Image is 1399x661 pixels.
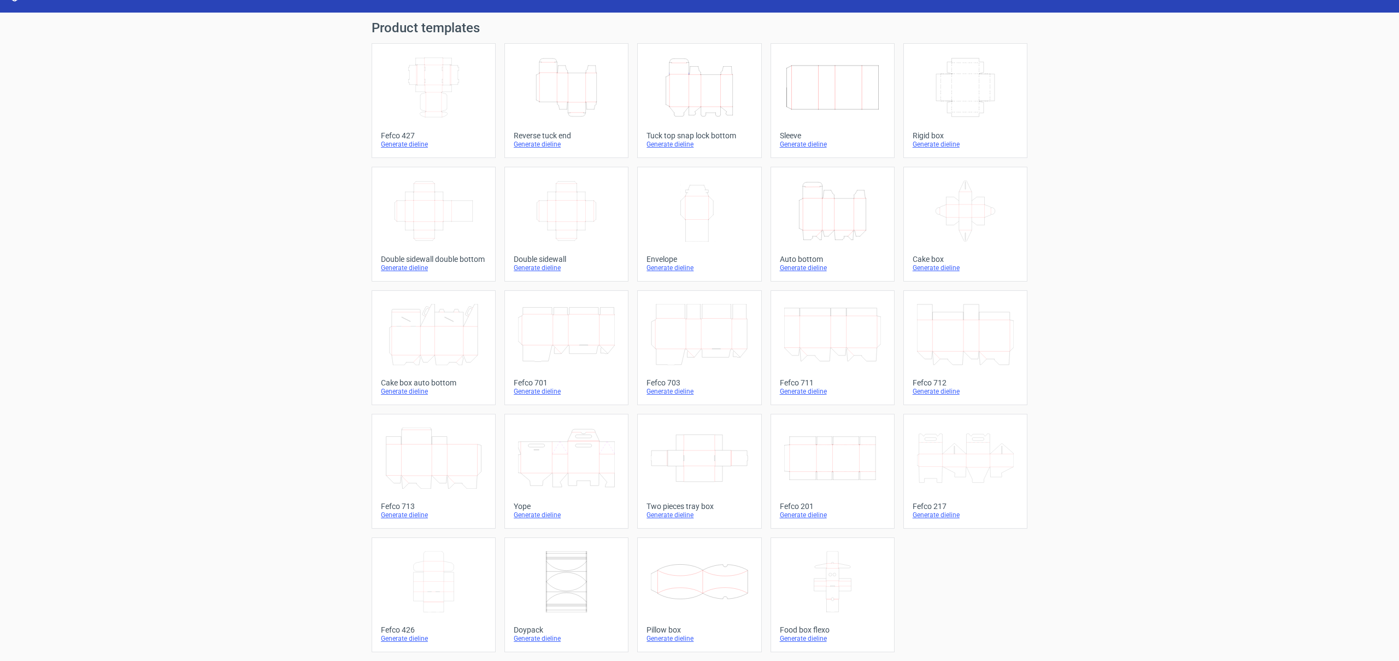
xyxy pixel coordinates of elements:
div: Auto bottom [780,255,885,264]
a: Fefco 713Generate dieline [372,414,496,529]
div: Generate dieline [514,634,619,643]
div: Two pieces tray box [646,502,752,511]
a: Fefco 703Generate dieline [637,290,761,405]
div: Generate dieline [381,511,486,519]
a: Food box flexoGenerate dieline [771,537,895,652]
div: Generate dieline [913,140,1018,149]
h1: Product templates [372,21,1027,34]
div: Fefco 217 [913,502,1018,511]
div: Generate dieline [381,634,486,643]
a: Fefco 701Generate dieline [504,290,628,405]
div: Generate dieline [514,140,619,149]
a: Cake box auto bottomGenerate dieline [372,290,496,405]
div: Fefco 703 [646,378,752,387]
div: Fefco 701 [514,378,619,387]
a: Rigid boxGenerate dieline [903,43,1027,158]
a: DoypackGenerate dieline [504,537,628,652]
div: Generate dieline [913,511,1018,519]
div: Food box flexo [780,625,885,634]
a: Cake boxGenerate dieline [903,167,1027,282]
div: Generate dieline [646,511,752,519]
div: Generate dieline [514,387,619,396]
a: Reverse tuck endGenerate dieline [504,43,628,158]
div: Generate dieline [381,140,486,149]
div: Pillow box [646,625,752,634]
div: Generate dieline [780,140,885,149]
a: Fefco 712Generate dieline [903,290,1027,405]
a: Two pieces tray boxGenerate dieline [637,414,761,529]
a: Fefco 711Generate dieline [771,290,895,405]
a: EnvelopeGenerate dieline [637,167,761,282]
a: Fefco 201Generate dieline [771,414,895,529]
a: Fefco 427Generate dieline [372,43,496,158]
div: Generate dieline [913,264,1018,272]
div: Generate dieline [646,140,752,149]
a: SleeveGenerate dieline [771,43,895,158]
div: Double sidewall double bottom [381,255,486,264]
div: Generate dieline [780,634,885,643]
a: Fefco 217Generate dieline [903,414,1027,529]
div: Yope [514,502,619,511]
a: YopeGenerate dieline [504,414,628,529]
div: Cake box [913,255,1018,264]
div: Fefco 427 [381,131,486,140]
div: Generate dieline [780,264,885,272]
div: Generate dieline [381,264,486,272]
a: Fefco 426Generate dieline [372,537,496,652]
div: Double sidewall [514,255,619,264]
div: Generate dieline [780,511,885,519]
div: Fefco 201 [780,502,885,511]
div: Fefco 713 [381,502,486,511]
div: Generate dieline [913,387,1018,396]
div: Generate dieline [514,511,619,519]
div: Generate dieline [381,387,486,396]
div: Generate dieline [780,387,885,396]
a: Pillow boxGenerate dieline [637,537,761,652]
a: Double sidewallGenerate dieline [504,167,628,282]
div: Doypack [514,625,619,634]
div: Cake box auto bottom [381,378,486,387]
a: Auto bottomGenerate dieline [771,167,895,282]
div: Generate dieline [514,264,619,272]
div: Generate dieline [646,264,752,272]
div: Fefco 711 [780,378,885,387]
a: Double sidewall double bottomGenerate dieline [372,167,496,282]
div: Envelope [646,255,752,264]
div: Generate dieline [646,387,752,396]
a: Tuck top snap lock bottomGenerate dieline [637,43,761,158]
div: Reverse tuck end [514,131,619,140]
div: Sleeve [780,131,885,140]
div: Fefco 426 [381,625,486,634]
div: Tuck top snap lock bottom [646,131,752,140]
div: Rigid box [913,131,1018,140]
div: Fefco 712 [913,378,1018,387]
div: Generate dieline [646,634,752,643]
